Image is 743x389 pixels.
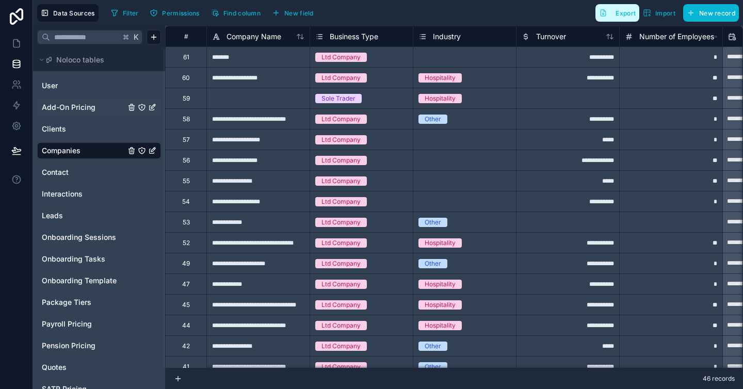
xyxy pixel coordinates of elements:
div: Ltd Company [321,176,361,186]
div: Other [425,362,441,371]
div: 47 [182,280,190,288]
div: Ltd Company [321,53,361,62]
a: Leads [42,210,125,221]
span: Onboarding Template [42,275,117,286]
div: Other [425,259,441,268]
span: K [133,34,140,41]
div: Pension Pricing [37,337,161,354]
div: Ltd Company [321,156,361,165]
div: Clients [37,121,161,137]
div: 56 [183,156,190,165]
div: Sole Trader [321,94,356,103]
div: 41 [183,363,189,371]
div: Onboarding Sessions [37,229,161,246]
a: Onboarding Sessions [42,232,125,242]
div: Ltd Company [321,362,361,371]
div: 52 [183,239,190,247]
span: User [42,80,58,91]
a: Contact [42,167,125,177]
span: Clients [42,124,66,134]
div: 59 [183,94,190,103]
div: 58 [183,115,190,123]
span: 46 records [703,375,735,383]
span: Business Type [330,31,378,42]
a: Add-On Pricing [42,102,125,112]
span: Noloco tables [56,55,104,65]
button: Permissions [146,5,203,21]
span: Industry [433,31,461,42]
div: Other [425,115,441,124]
div: Hospitality [425,321,456,330]
a: Onboarding Tasks [42,254,125,264]
div: 42 [182,342,190,350]
div: Hospitality [425,280,456,289]
button: New field [268,5,317,21]
a: Payroll Pricing [42,319,125,329]
div: Ltd Company [321,73,361,83]
span: Turnover [536,31,566,42]
div: Other [425,218,441,227]
div: 57 [183,136,190,144]
div: Ltd Company [321,197,361,206]
a: Package Tiers [42,297,125,307]
div: 49 [182,260,190,268]
span: Import [655,9,675,17]
div: Ltd Company [321,238,361,248]
button: Import [639,4,679,22]
div: Add-On Pricing [37,99,161,116]
button: Filter [107,5,142,21]
span: Filter [123,9,139,17]
div: Payroll Pricing [37,316,161,332]
span: Payroll Pricing [42,319,92,329]
button: Noloco tables [37,53,155,67]
div: Onboarding Tasks [37,251,161,267]
span: Quotes [42,362,67,372]
div: # [173,33,199,40]
a: Onboarding Template [42,275,125,286]
div: Ltd Company [321,300,361,310]
span: Onboarding Sessions [42,232,116,242]
div: Hospitality [425,94,456,103]
div: Ltd Company [321,342,361,351]
div: Ltd Company [321,115,361,124]
button: Export [595,4,639,22]
span: Onboarding Tasks [42,254,105,264]
div: 54 [182,198,190,206]
div: Other [425,342,441,351]
div: Companies [37,142,161,159]
a: Interactions [42,189,125,199]
a: User [42,80,125,91]
span: New field [284,9,314,17]
span: Permissions [162,9,199,17]
a: Companies [42,145,125,156]
span: Number of Employees [639,31,714,42]
div: Interactions [37,186,161,202]
div: Package Tiers [37,294,161,311]
span: Company Name [227,31,281,42]
span: Data Sources [53,9,95,17]
div: Ltd Company [321,218,361,227]
span: Companies [42,145,80,156]
span: New record [699,9,735,17]
div: Ltd Company [321,280,361,289]
span: Interactions [42,189,83,199]
span: Export [616,9,636,17]
a: New record [679,4,739,22]
a: Clients [42,124,125,134]
span: Contact [42,167,69,177]
div: 53 [183,218,190,226]
div: 55 [183,177,190,185]
button: New record [683,4,739,22]
div: User [37,77,161,94]
div: 45 [182,301,190,309]
div: Hospitality [425,300,456,310]
button: Data Sources [37,4,99,22]
div: Leads [37,207,161,224]
div: Ltd Company [321,135,361,144]
div: Ltd Company [321,259,361,268]
span: Leads [42,210,63,221]
div: 61 [183,53,189,61]
div: Ltd Company [321,321,361,330]
div: Onboarding Template [37,272,161,289]
span: Pension Pricing [42,341,95,351]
